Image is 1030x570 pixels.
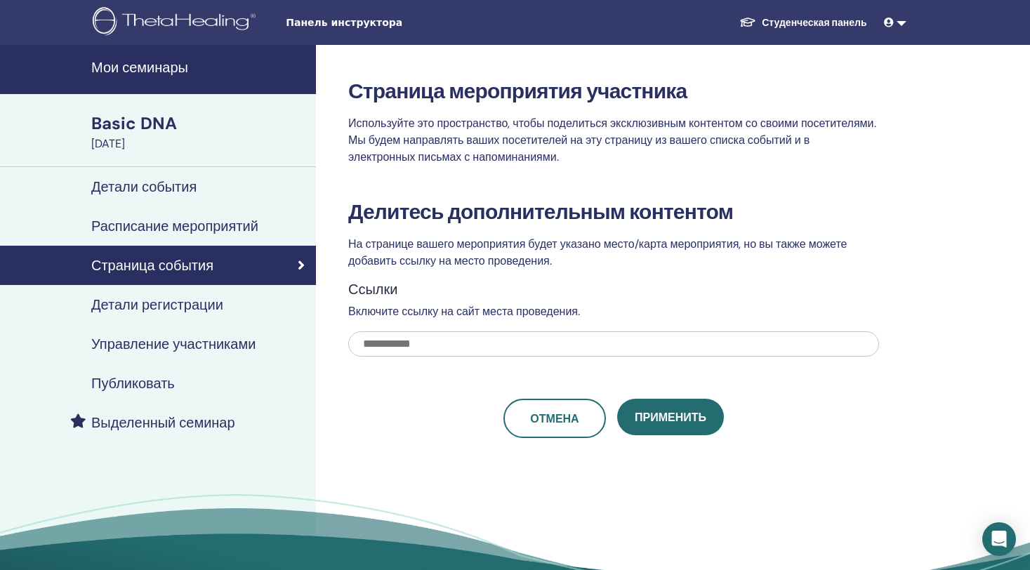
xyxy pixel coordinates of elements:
span: Применить [635,410,706,425]
p: На странице вашего мероприятия будет указано место/карта мероприятия, но вы также можете добавить... [348,236,879,270]
p: Используйте это пространство, чтобы поделиться эксклюзивным контентом со своими посетителями. Мы ... [348,115,879,166]
div: Basic DNA [91,112,308,135]
h3: Страница мероприятия участника [348,79,879,104]
h4: Детали события [91,178,197,195]
span: Панель инструктора [286,15,496,30]
div: [DATE] [91,135,308,152]
h4: Публиковать [91,375,175,392]
h4: Выделенный семинар [91,414,235,431]
a: Студенческая панель [728,10,878,36]
a: Basic DNA[DATE] [83,112,316,152]
span: Отмена [530,411,579,426]
img: logo.png [93,7,260,39]
a: Отмена [503,399,606,438]
p: Включите ссылку на сайт места проведения. [348,303,879,320]
h4: Расписание мероприятий [91,218,258,234]
div: Open Intercom Messenger [982,522,1016,556]
h4: Ссылки [348,281,879,298]
button: Применить [617,399,724,435]
h4: Детали регистрации [91,296,223,313]
h4: Мои семинары [91,59,308,76]
h4: Управление участниками [91,336,256,352]
h4: Страница события [91,257,213,274]
img: graduation-cap-white.svg [739,16,756,28]
h3: Делитесь дополнительным контентом [348,199,879,225]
